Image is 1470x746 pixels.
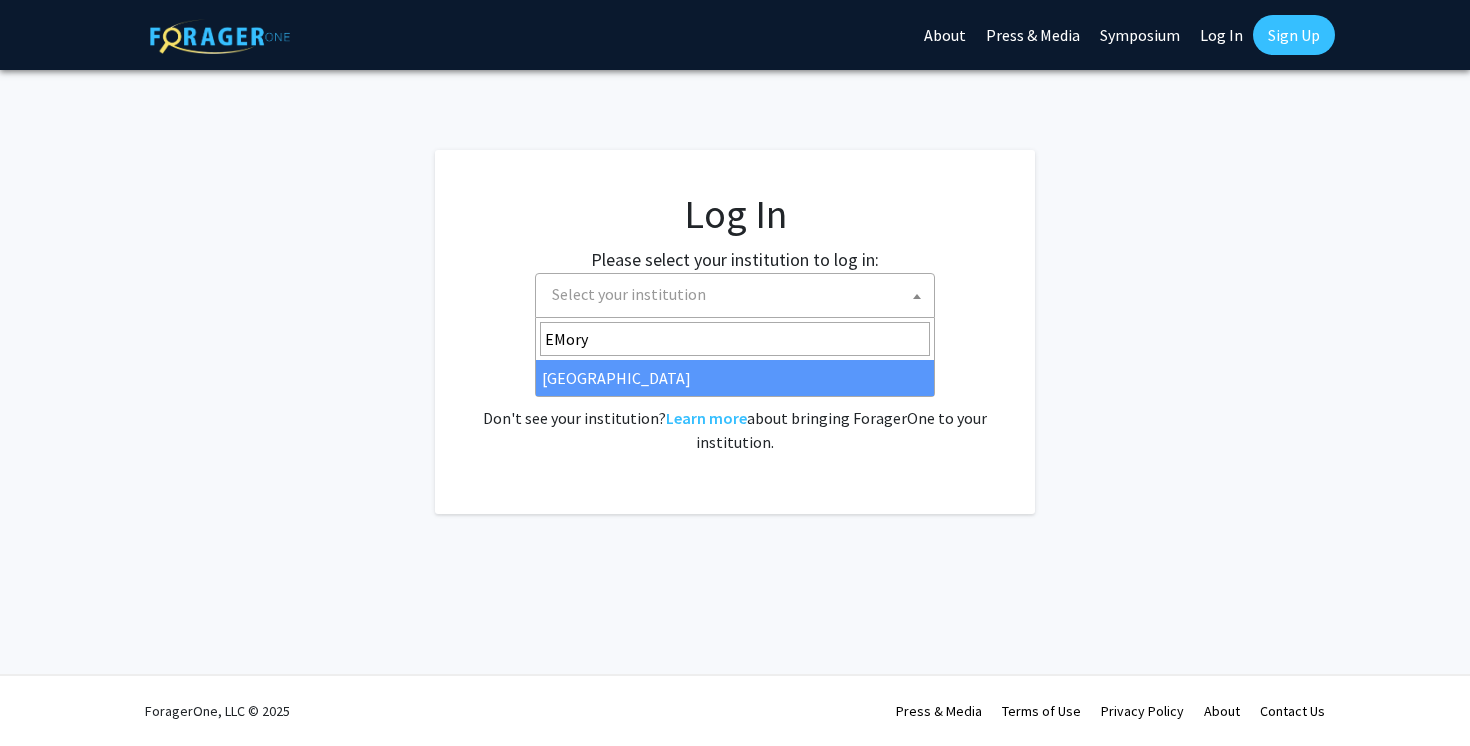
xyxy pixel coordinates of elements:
a: About [1204,702,1240,720]
span: Select your institution [552,284,706,304]
img: ForagerOne Logo [150,19,290,54]
a: Privacy Policy [1101,702,1184,720]
a: Contact Us [1260,702,1325,720]
h1: Log In [475,190,995,238]
div: ForagerOne, LLC © 2025 [145,676,290,746]
span: Select your institution [544,274,934,315]
a: Press & Media [896,702,982,720]
input: Search [540,322,930,356]
a: Learn more about bringing ForagerOne to your institution [666,408,747,428]
a: Sign Up [1253,15,1335,55]
li: [GEOGRAPHIC_DATA] [536,360,934,396]
span: Select your institution [535,273,935,318]
a: Terms of Use [1002,702,1081,720]
div: No account? . Don't see your institution? about bringing ForagerOne to your institution. [475,358,995,454]
label: Please select your institution to log in: [591,246,879,273]
iframe: Chat [15,656,85,731]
